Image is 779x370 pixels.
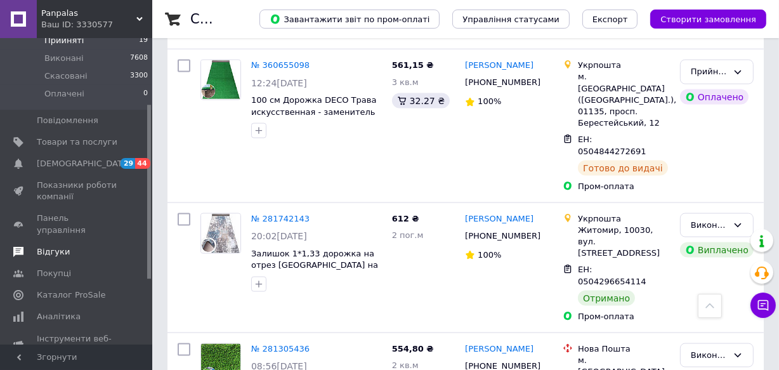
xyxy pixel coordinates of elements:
[578,161,668,176] div: Готово до видачі
[251,78,307,88] span: 12:24[DATE]
[44,88,84,100] span: Оплачені
[578,60,670,71] div: Укрпошта
[37,246,70,258] span: Відгуки
[578,291,635,306] div: Отримано
[201,214,240,253] img: Фото товару
[660,15,756,24] span: Створити замовлення
[251,249,378,294] a: Залишок 1*1,33 дорожка на отрез [GEOGRAPHIC_DATA] на резиновой основе в серо-голубом цвете
[37,136,117,148] span: Товари та послуги
[578,265,646,286] span: ЕН: 0504296654114
[392,60,434,70] span: 561,15 ₴
[143,88,148,100] span: 0
[251,60,310,70] a: № 360655098
[452,10,570,29] button: Управління статусами
[44,35,84,46] span: Прийняті
[251,344,310,353] a: № 281305436
[190,11,319,27] h1: Список замовлень
[270,13,429,25] span: Завантажити звіт по пром-оплаті
[259,10,440,29] button: Завантажити звіт по пром-оплаті
[139,35,148,46] span: 19
[638,14,766,23] a: Створити замовлення
[578,311,670,322] div: Пром-оплата
[465,213,534,225] a: [PERSON_NAME]
[462,15,560,24] span: Управління статусами
[200,60,241,100] a: Фото товару
[582,10,638,29] button: Експорт
[750,293,776,318] button: Чат з покупцем
[41,8,136,19] span: Panpalas
[37,289,105,301] span: Каталог ProSale
[578,135,646,156] span: ЕН: 0504844272691
[41,19,152,30] div: Ваш ID: 3330577
[37,311,81,322] span: Аналітика
[392,77,419,87] span: 3 кв.м
[200,213,241,254] a: Фото товару
[465,343,534,355] a: [PERSON_NAME]
[392,93,450,109] div: 32.27 ₴
[251,95,376,128] a: 100 cм Дорожка DECO Трава искусственная - заменитель натурального газона
[130,70,148,82] span: 3300
[37,180,117,202] span: Показники роботи компанії
[392,360,419,370] span: 2 кв.м
[478,96,501,106] span: 100%
[462,228,542,244] div: [PHONE_NUMBER]
[130,53,148,64] span: 7608
[592,15,628,24] span: Експорт
[44,70,88,82] span: Скасовані
[37,115,98,126] span: Повідомлення
[578,71,670,129] div: м. [GEOGRAPHIC_DATA] ([GEOGRAPHIC_DATA].), 01135, просп. Берестейський, 12
[691,65,728,79] div: Прийнято
[691,349,728,362] div: Виконано
[37,268,71,279] span: Покупці
[680,89,749,105] div: Оплачено
[37,213,117,235] span: Панель управління
[578,343,670,355] div: Нова Пошта
[251,214,310,223] a: № 281742143
[135,158,150,169] span: 44
[37,333,117,356] span: Інструменти веб-майстра та SEO
[578,213,670,225] div: Укрпошта
[44,53,84,64] span: Виконані
[121,158,135,169] span: 29
[578,225,670,260] div: Житомир, 10030, вул. [STREET_ADDRESS]
[691,219,728,232] div: Виконано
[392,230,424,240] span: 2 пог.м
[478,250,501,260] span: 100%
[462,74,542,91] div: [PHONE_NUMBER]
[251,231,307,241] span: 20:02[DATE]
[37,158,131,169] span: [DEMOGRAPHIC_DATA]
[392,214,419,223] span: 612 ₴
[465,60,534,72] a: [PERSON_NAME]
[578,181,670,192] div: Пром-оплата
[650,10,766,29] button: Створити замовлення
[680,242,754,258] div: Виплачено
[201,60,240,100] img: Фото товару
[392,344,434,353] span: 554,80 ₴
